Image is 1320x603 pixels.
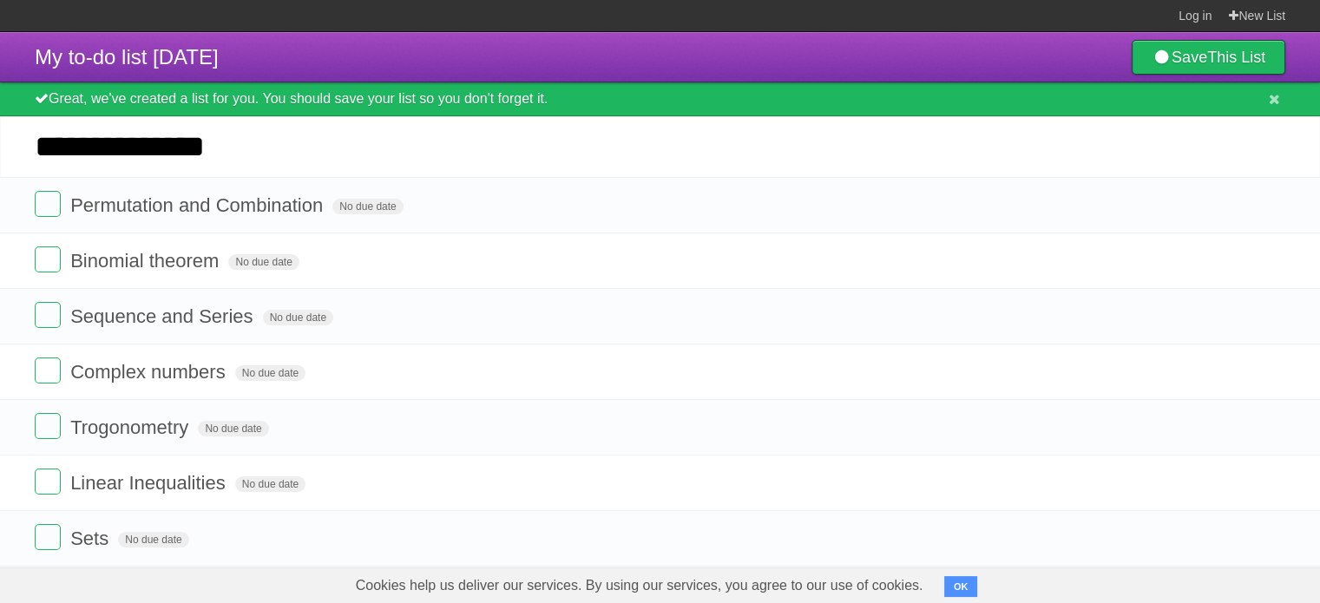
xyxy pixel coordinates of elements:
[35,413,61,439] label: Done
[332,199,403,214] span: No due date
[70,472,230,494] span: Linear Inequalities
[35,357,61,383] label: Done
[263,310,333,325] span: No due date
[70,416,193,438] span: Trogonometry
[1207,49,1265,66] b: This List
[944,576,978,597] button: OK
[235,476,305,492] span: No due date
[35,191,61,217] label: Done
[198,421,268,436] span: No due date
[70,250,223,272] span: Binomial theorem
[70,361,230,383] span: Complex numbers
[70,528,113,549] span: Sets
[1132,40,1285,75] a: SaveThis List
[235,365,305,381] span: No due date
[70,194,327,216] span: Permutation and Combination
[35,524,61,550] label: Done
[35,302,61,328] label: Done
[228,254,299,270] span: No due date
[70,305,257,327] span: Sequence and Series
[118,532,188,547] span: No due date
[35,45,219,69] span: My to-do list [DATE]
[338,568,941,603] span: Cookies help us deliver our services. By using our services, you agree to our use of cookies.
[35,469,61,495] label: Done
[35,246,61,272] label: Done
